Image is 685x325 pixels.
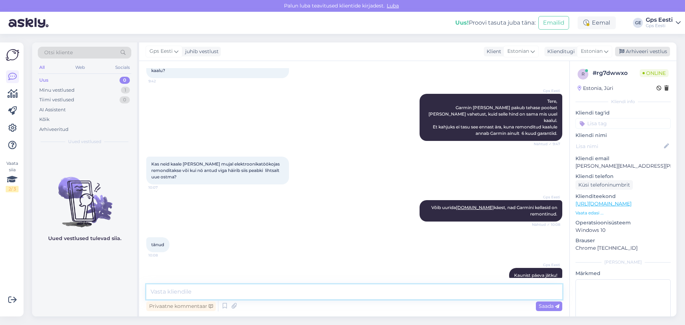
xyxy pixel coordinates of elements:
span: 10:07 [148,185,175,190]
span: Gps Eesti [533,194,560,200]
div: juhib vestlust [182,48,219,55]
span: tänud [151,242,164,247]
span: Uued vestlused [68,138,101,145]
div: Klient [484,48,501,55]
a: [DOMAIN_NAME] [456,205,494,210]
span: Luba [385,2,401,9]
div: Klienditugi [544,48,575,55]
div: Eemal [578,16,616,29]
span: 10:08 [148,253,175,258]
p: Märkmed [575,270,671,277]
p: Brauser [575,237,671,244]
div: Estonia, Jüri [578,85,613,92]
div: Arhiveeritud [39,126,68,133]
span: Nähtud ✓ 10:08 [532,222,560,227]
div: Web [74,63,86,72]
span: Saada [539,303,559,309]
div: All [38,63,46,72]
div: [PERSON_NAME] [575,259,671,265]
span: Estonian [581,47,603,55]
p: Kliendi tag'id [575,109,671,117]
p: Windows 10 [575,227,671,234]
div: GE [633,18,643,28]
span: Gps Eesti [533,262,560,268]
div: Gps Eesti [646,23,673,29]
p: Kliendi email [575,155,671,162]
div: Minu vestlused [39,87,75,94]
a: Gps EestiGps Eesti [646,17,681,29]
a: [URL][DOMAIN_NAME] [575,200,631,207]
input: Lisa nimi [576,142,663,150]
div: Socials [114,63,131,72]
span: Gps Eesti [533,88,560,93]
span: Gps Eesti [149,47,173,55]
p: Klienditeekond [575,193,671,200]
button: Emailid [538,16,569,30]
p: Kliendi telefon [575,173,671,180]
div: Uus [39,77,49,84]
div: AI Assistent [39,106,66,113]
div: Proovi tasuta juba täna: [455,19,536,27]
p: Uued vestlused tulevad siia. [48,235,121,242]
p: Kliendi nimi [575,132,671,139]
span: 9:42 [148,78,175,84]
img: No chats [32,164,137,228]
div: 1 [121,87,130,94]
div: 0 [120,96,130,103]
span: Kas neid kaale [PERSON_NAME] mujal elektroonikatöökojas remonditakse või kui nö antud viga häirib... [151,161,281,179]
span: Nähtud ✓ 9:47 [533,141,560,147]
input: Lisa tag [575,118,671,129]
div: Küsi telefoninumbrit [575,180,633,190]
span: r [582,71,585,77]
div: Tiimi vestlused [39,96,74,103]
div: Vaata siia [6,160,19,192]
p: Chrome [TECHNICAL_ID] [575,244,671,252]
b: Uus! [455,19,469,26]
div: 2 / 3 [6,186,19,192]
p: Vaata edasi ... [575,210,671,216]
div: # rg7dwwxo [593,69,640,77]
div: 0 [120,77,130,84]
div: Kõik [39,116,50,123]
span: Otsi kliente [44,49,73,56]
span: Kaunist päeva jätku! [514,273,557,278]
span: Online [640,69,669,77]
p: Operatsioonisüsteem [575,219,671,227]
span: Estonian [507,47,529,55]
span: Võib uurida käest, nad Garmini kellasid on remontinud. [431,205,558,217]
div: Privaatne kommentaar [146,301,216,311]
div: Gps Eesti [646,17,673,23]
div: Arhiveeri vestlus [615,47,670,56]
div: Kliendi info [575,98,671,105]
img: Askly Logo [6,48,19,62]
p: [PERSON_NAME][EMAIL_ADDRESS][PERSON_NAME][DOMAIN_NAME] [575,162,671,170]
